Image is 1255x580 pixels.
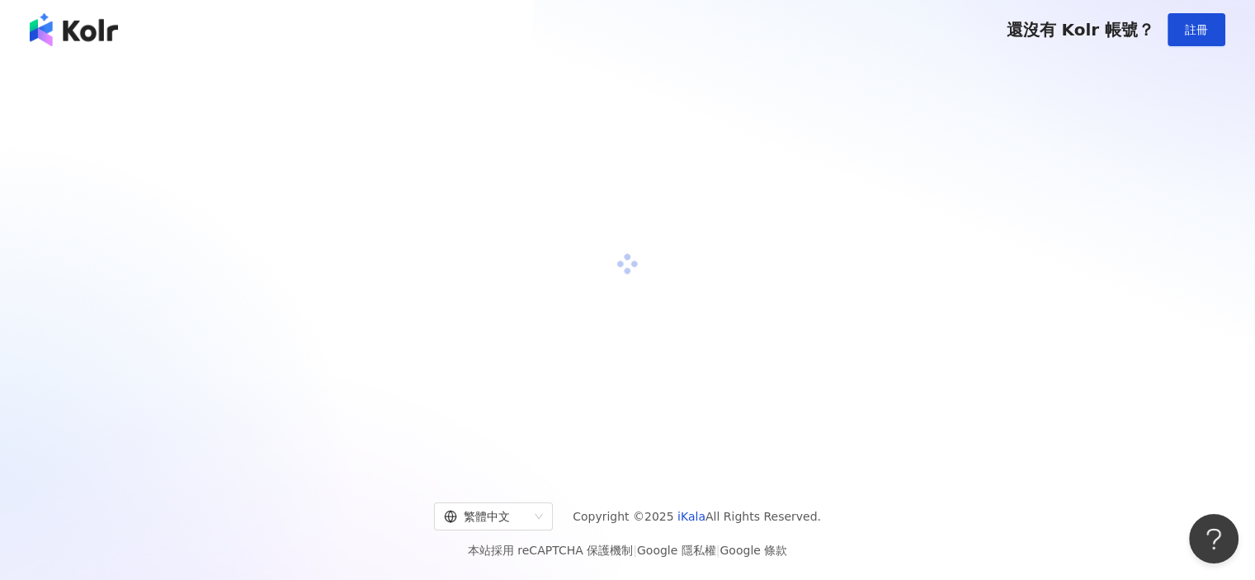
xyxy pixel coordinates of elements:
[1189,514,1238,563] iframe: Help Scout Beacon - Open
[1185,23,1208,36] span: 註冊
[677,510,705,523] a: iKala
[637,544,716,557] a: Google 隱私權
[30,13,118,46] img: logo
[633,544,637,557] span: |
[444,503,528,530] div: 繁體中文
[716,544,720,557] span: |
[720,544,787,557] a: Google 條款
[573,507,821,526] span: Copyright © 2025 All Rights Reserved.
[468,540,787,560] span: 本站採用 reCAPTCHA 保護機制
[1006,20,1154,40] span: 還沒有 Kolr 帳號？
[1168,13,1225,46] button: 註冊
